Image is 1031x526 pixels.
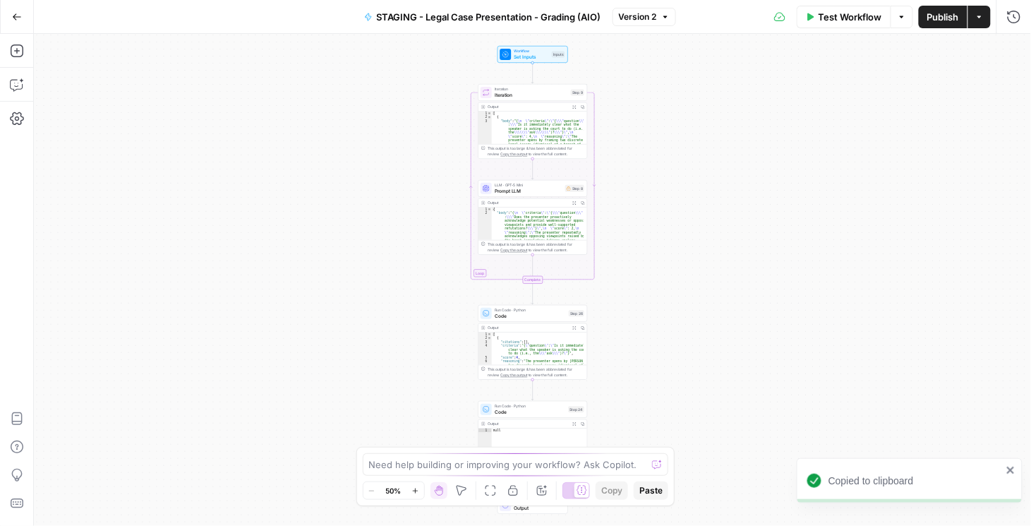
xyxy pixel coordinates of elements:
[613,8,676,26] button: Version 2
[819,10,882,24] span: Test Workflow
[478,180,588,255] div: LLM · GPT-5 MiniPrompt LLMStep 8Output{ "body":"{\n\"criteria\":\"{\\\"question\\\" :\\\"Does the...
[495,404,566,410] span: Run Code · Python
[488,325,568,331] div: Output
[478,356,492,360] div: 5
[495,87,568,92] span: Iteration
[478,429,492,433] div: 1
[478,84,588,159] div: LoopIterationIterationStep 9Output[ { "body":"{\n\"criteria\":\"{\\\"question\\\" :\\\"Is it imme...
[478,46,588,63] div: WorkflowSet InputsInputs
[478,112,492,116] div: 1
[495,92,568,99] span: Iteration
[478,337,492,341] div: 2
[488,242,584,253] div: This output is too large & has been abbreviated for review. to view the full content.
[488,104,568,110] div: Output
[478,208,492,212] div: 1
[478,401,588,476] div: Run Code · PythonCodeStep 24Outputnull
[478,360,492,434] div: 6
[488,367,584,378] div: This output is too large & has been abbreviated for review. to view the full content.
[495,188,562,195] span: Prompt LLM
[488,146,584,157] div: This output is too large & has been abbreviated for review. to view the full content.
[565,185,584,192] div: Step 8
[1006,465,1016,476] button: close
[532,284,534,304] g: Edge from step_9-iteration-end to step_26
[501,249,528,253] span: Copy the output
[478,116,492,120] div: 2
[478,345,492,357] div: 4
[619,11,657,23] span: Version 2
[488,333,492,337] span: Toggle code folding, rows 1 through 9
[478,276,588,284] div: Complete
[596,482,628,500] button: Copy
[488,201,568,206] div: Output
[356,6,610,28] button: STAGING - Legal Case Presentation - Grading (AIO)
[478,119,492,395] div: 3
[501,373,528,378] span: Copy the output
[495,183,562,189] span: LLM · GPT-5 Mini
[514,505,562,512] span: Output
[495,308,566,313] span: Run Code · Python
[601,484,622,497] span: Copy
[488,337,492,341] span: Toggle code folding, rows 2 through 8
[919,6,967,28] button: Publish
[488,116,492,120] span: Toggle code folding, rows 2 through 4
[495,313,566,320] span: Code
[501,153,528,157] span: Copy the output
[569,407,585,413] div: Step 24
[478,305,588,380] div: Run Code · PythonCodeStep 26Output[ { "citations":[], "criteria":"{\"question\":\"Is it immediate...
[488,422,568,427] div: Output
[532,63,534,83] g: Edge from start to step_9
[514,49,550,54] span: Workflow
[532,380,534,400] g: Edge from step_26 to step_24
[514,54,550,61] span: Set Inputs
[532,159,534,179] g: Edge from step_9 to step_8
[571,90,584,96] div: Step 9
[927,10,959,24] span: Publish
[488,208,492,212] span: Toggle code folding, rows 1 through 3
[569,311,584,317] div: Step 26
[495,409,566,416] span: Code
[828,474,1002,488] div: Copied to clipboard
[634,482,668,500] button: Paste
[488,112,492,116] span: Toggle code folding, rows 1 through 5
[386,485,402,496] span: 50%
[639,484,663,497] span: Paste
[478,333,492,337] div: 1
[377,10,601,24] span: STAGING - Legal Case Presentation - Grading (AIO)
[478,340,492,345] div: 3
[797,6,891,28] button: Test Workflow
[523,276,543,284] div: Complete
[552,52,565,58] div: Inputs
